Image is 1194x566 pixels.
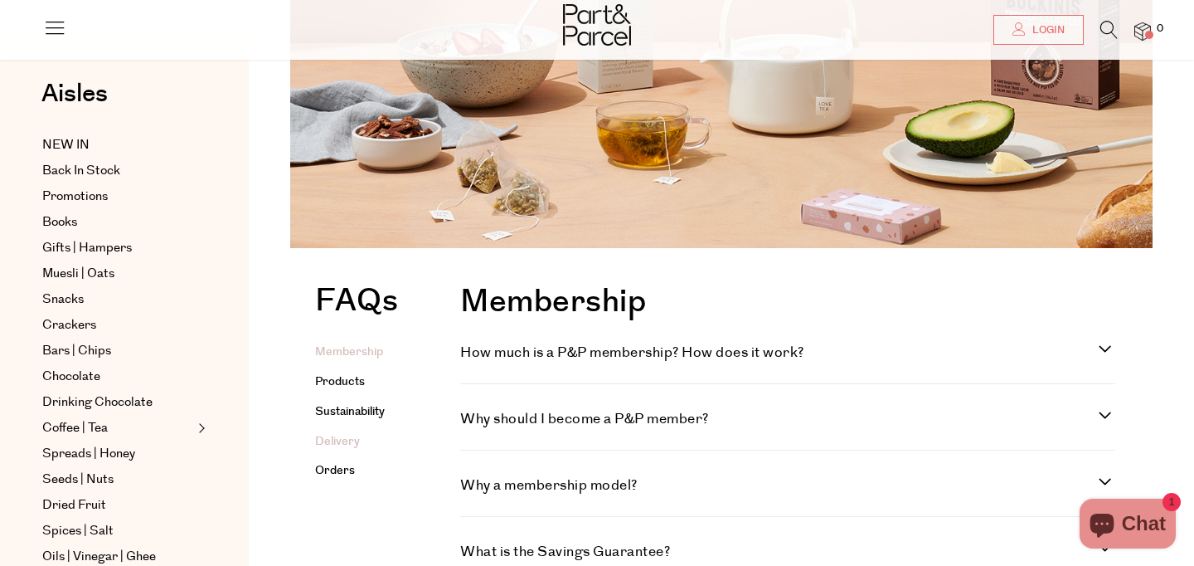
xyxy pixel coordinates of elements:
[42,393,193,412] a: Drinking Chocolate
[42,393,153,412] span: Drinking Chocolate
[42,161,193,181] a: Back In Stock
[563,4,631,46] img: Part&Parcel
[1153,22,1167,37] span: 0
[42,187,193,207] a: Promotions
[42,341,193,361] a: Bars | Chips
[41,76,108,112] span: Aisles
[194,418,206,438] button: Expand/Collapse Coffee | Tea
[42,418,193,438] a: Coffee | Tea
[42,315,96,335] span: Crackers
[460,476,1099,495] h4: Why a membership model?
[42,187,108,207] span: Promotions
[460,542,1099,562] h4: What is the Savings Guarantee?
[42,212,77,232] span: Books
[42,418,108,438] span: Coffee | Tea
[42,238,132,258] span: Gifts | Hampers
[1134,22,1151,40] a: 0
[42,367,193,387] a: Chocolate
[42,290,84,310] span: Snacks
[460,343,1099,363] h4: How much is a P&P membership? How does it work?
[42,495,106,515] span: Dried Fruit
[315,433,360,450] a: Delivery
[315,403,385,420] a: Sustainability
[42,135,193,155] a: NEW IN
[42,135,90,155] span: NEW IN
[460,409,1099,429] h4: Why should I become a P&P member?
[1028,23,1065,37] span: Login
[42,161,120,181] span: Back In Stock
[993,15,1084,45] a: Login
[42,341,111,361] span: Bars | Chips
[42,495,193,515] a: Dried Fruit
[42,470,114,490] span: Seeds | Nuts
[42,212,193,232] a: Books
[42,521,193,541] a: Spices | Salt
[42,315,193,335] a: Crackers
[42,264,114,284] span: Muesli | Oats
[315,373,365,390] a: Products
[41,81,108,123] a: Aisles
[315,344,383,360] a: Membership
[1075,499,1181,553] inbox-online-store-chat: Shopify online store chat
[42,521,114,541] span: Spices | Salt
[42,367,100,387] span: Chocolate
[42,444,193,464] a: Spreads | Honey
[42,290,193,310] a: Snacks
[42,470,193,490] a: Seeds | Nuts
[42,264,193,284] a: Muesli | Oats
[42,444,135,464] span: Spreads | Honey
[315,462,355,479] a: Orders
[315,285,398,325] h1: FAQs
[42,238,193,258] a: Gifts | Hampers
